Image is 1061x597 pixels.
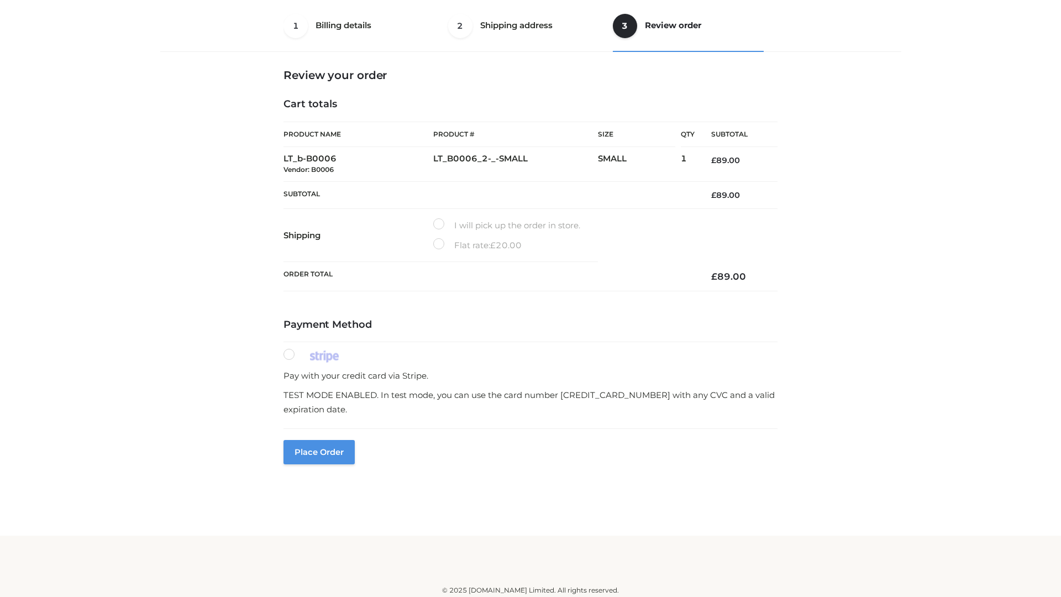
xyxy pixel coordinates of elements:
span: £ [490,240,496,250]
td: SMALL [598,147,681,182]
p: TEST MODE ENABLED. In test mode, you can use the card number [CREDIT_CARD_NUMBER] with any CVC an... [283,388,778,416]
td: LT_b-B0006 [283,147,433,182]
th: Product # [433,122,598,147]
h3: Review your order [283,69,778,82]
label: Flat rate: [433,238,522,253]
td: 1 [681,147,695,182]
span: £ [711,190,716,200]
label: I will pick up the order in store. [433,218,580,233]
th: Product Name [283,122,433,147]
th: Qty [681,122,695,147]
bdi: 89.00 [711,190,740,200]
th: Shipping [283,209,433,262]
th: Order Total [283,262,695,291]
span: £ [711,271,717,282]
small: Vendor: B0006 [283,165,334,174]
button: Place order [283,440,355,464]
bdi: 89.00 [711,155,740,165]
th: Size [598,122,675,147]
div: © 2025 [DOMAIN_NAME] Limited. All rights reserved. [164,585,897,596]
th: Subtotal [695,122,778,147]
th: Subtotal [283,181,695,208]
h4: Payment Method [283,319,778,331]
h4: Cart totals [283,98,778,111]
span: £ [711,155,716,165]
p: Pay with your credit card via Stripe. [283,369,778,383]
bdi: 20.00 [490,240,522,250]
td: LT_B0006_2-_-SMALL [433,147,598,182]
bdi: 89.00 [711,271,746,282]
